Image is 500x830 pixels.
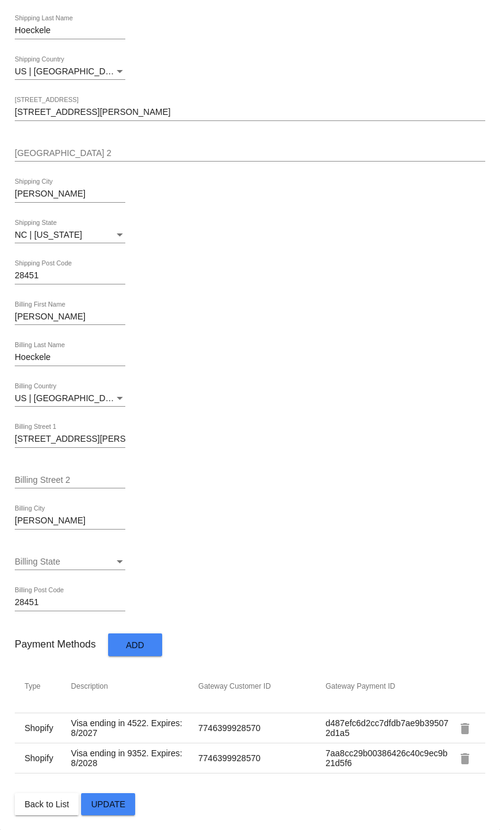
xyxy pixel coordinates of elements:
td: Shopify [24,753,71,764]
h3: Payment Methods [15,638,96,650]
span: Update [91,799,125,809]
button: Back to List [15,793,79,815]
span: NC | [US_STATE] [15,230,82,240]
span: Add [126,640,144,650]
th: Type [24,681,71,691]
input: Billing Street 2 [15,476,125,485]
mat-icon: delete [458,721,472,736]
td: 7aa8cc29b00386426c40c9ec9b21d5f6 [325,748,452,769]
input: Billing Street 1 [15,434,125,444]
input: Billing Post Code [15,598,125,608]
td: d487efc6d2cc7dfdb7ae9b395072d1a5 [325,718,452,738]
input: Shipping Last Name [15,26,125,36]
th: Gateway Customer ID [198,681,325,691]
button: Add [108,633,162,656]
input: Billing First Name [15,312,125,322]
mat-select: Shipping State [15,230,125,240]
input: Shipping Post Code [15,271,125,281]
th: Description [71,681,198,691]
input: Shipping City [15,189,125,199]
input: Shipping Street 2 [15,149,485,159]
td: Visa ending in 9352. Expires: 8/2028 [71,748,198,769]
span: US | [GEOGRAPHIC_DATA] [15,66,123,76]
td: 7746399928570 [198,753,325,764]
td: Shopify [24,722,71,734]
button: Update [81,793,135,815]
mat-select: Billing State [15,557,125,567]
input: Shipping Street 1 [15,108,485,117]
input: Billing City [15,516,125,526]
mat-icon: delete [458,751,472,766]
td: Visa ending in 4522. Expires: 8/2027 [71,718,198,738]
td: 7746399928570 [198,722,325,734]
span: US | [GEOGRAPHIC_DATA] [15,393,123,403]
mat-select: Shipping Country [15,67,125,77]
mat-select: Billing Country [15,394,125,404]
span: Billing State [15,557,60,566]
th: Gateway Payment ID [325,681,452,691]
span: Back to List [25,799,69,809]
input: Billing Last Name [15,353,125,362]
